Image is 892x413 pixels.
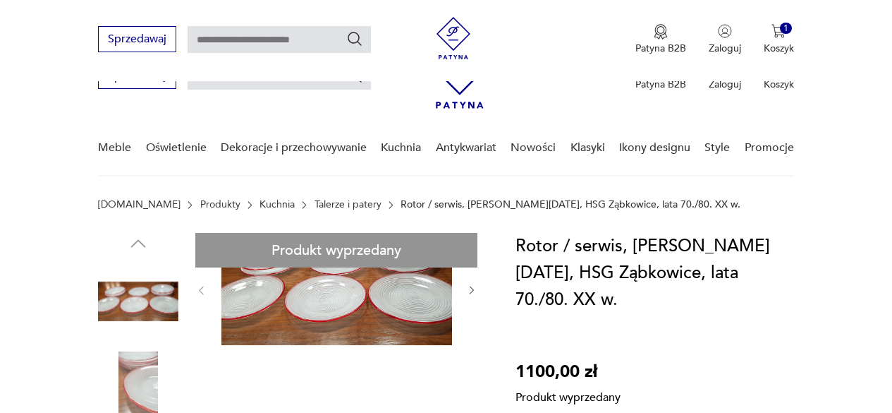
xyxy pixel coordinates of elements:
[515,233,794,313] h1: Rotor / serwis, [PERSON_NAME][DATE], HSG Ząbkowice, lata 70./80. XX w.
[764,24,794,55] button: 1Koszyk
[635,24,686,55] a: Ikona medaluPatyna B2B
[619,121,690,175] a: Ikony designu
[515,359,621,385] p: 1100,00 zł
[515,385,621,405] p: Produkt wyprzedany
[635,42,686,55] p: Patyna B2B
[709,24,741,55] button: Zaloguj
[381,121,421,175] a: Kuchnia
[432,17,475,59] img: Patyna - sklep z meblami i dekoracjami vintage
[98,121,131,175] a: Meble
[718,24,732,38] img: Ikonka użytkownika
[98,72,176,82] a: Sprzedawaj
[780,23,792,35] div: 1
[346,30,363,47] button: Szukaj
[511,121,556,175] a: Nowości
[221,121,367,175] a: Dekoracje i przechowywanie
[704,121,730,175] a: Style
[764,78,794,91] p: Koszyk
[401,199,740,210] p: Rotor / serwis, [PERSON_NAME][DATE], HSG Ząbkowice, lata 70./80. XX w.
[146,121,207,175] a: Oświetlenie
[635,24,686,55] button: Patyna B2B
[654,24,668,40] img: Ikona medalu
[98,26,176,52] button: Sprzedawaj
[259,199,295,210] a: Kuchnia
[709,42,741,55] p: Zaloguj
[436,121,496,175] a: Antykwariat
[764,42,794,55] p: Koszyk
[709,78,741,91] p: Zaloguj
[570,121,605,175] a: Klasyki
[771,24,786,38] img: Ikona koszyka
[200,199,240,210] a: Produkty
[98,35,176,45] a: Sprzedawaj
[98,199,181,210] a: [DOMAIN_NAME]
[314,199,381,210] a: Talerze i patery
[635,78,686,91] p: Patyna B2B
[745,121,794,175] a: Promocje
